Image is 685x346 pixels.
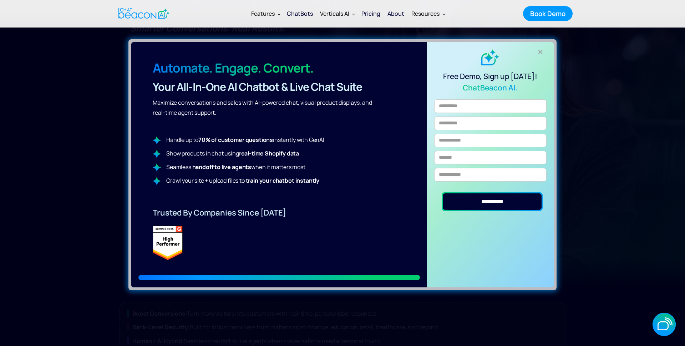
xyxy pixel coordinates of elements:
[361,9,380,19] div: Pricing
[442,13,445,15] img: Dropdown
[166,135,324,145] div: Handle up to instantly with GenAl
[523,6,573,21] a: Book Demo
[283,4,316,23] a: ChatBots
[384,4,408,23] a: About
[434,65,547,93] div: Free Demo, Sign up [DATE]!
[248,5,283,22] div: Features
[166,162,305,172] div: Seamless when it matters most
[434,99,547,211] form: Email Form
[198,136,273,144] strong: 70% of customer questions
[153,121,384,131] p: ‍
[192,163,251,171] strong: handoff to live agents
[358,4,384,23] a: Pricing
[153,80,384,94] h4: Your all-in-one Al Chatbot & Live Chat Suite
[251,9,275,19] div: Features
[239,149,299,157] strong: real-time Shopify data
[287,9,313,19] div: ChatBots
[153,98,384,118] p: Maximize conversations and sales with Al-powered chat, visual product displays, and real-time age...
[153,60,384,76] h3: Automate. Engage. Convert.
[246,177,320,184] strong: train your chatbot instantly
[387,9,404,19] div: About
[316,5,358,22] div: Verticals AI
[408,5,448,22] div: Resources
[166,176,319,186] div: Crawl your site + upload files to
[530,9,565,18] div: Book Demo
[352,13,355,15] img: Dropdown
[166,148,299,158] div: Show products in chat using
[463,83,518,93] strong: ChatBeacon AI.
[278,13,280,15] img: Dropdown
[535,46,547,58] div: +
[112,5,173,22] a: home
[320,9,349,19] div: Verticals AI
[131,207,427,218] h5: Trusted by companies Since [DATE]
[411,9,440,19] div: Resources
